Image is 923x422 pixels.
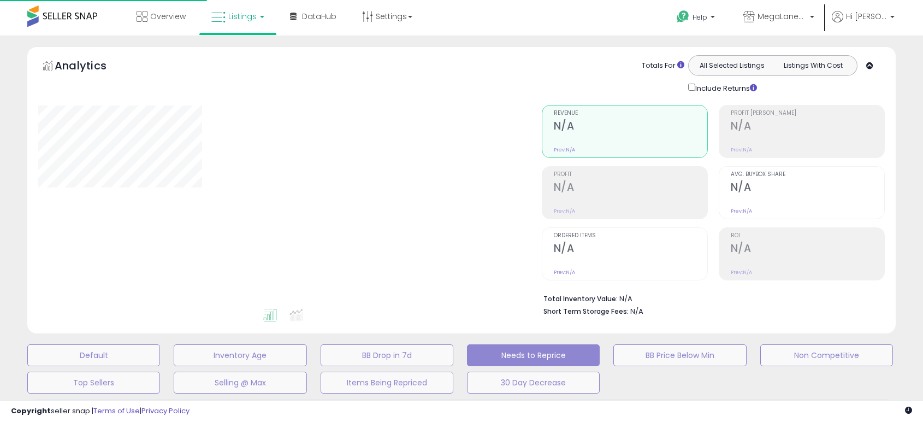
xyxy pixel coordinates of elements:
[731,208,752,214] small: Prev: N/A
[668,2,726,36] a: Help
[731,242,884,257] h2: N/A
[467,344,600,366] button: Needs to Reprice
[174,344,306,366] button: Inventory Age
[554,110,707,116] span: Revenue
[731,269,752,276] small: Prev: N/A
[27,372,160,394] button: Top Sellers
[642,61,684,71] div: Totals For
[543,294,618,303] b: Total Inventory Value:
[731,146,752,153] small: Prev: N/A
[321,344,453,366] button: BB Drop in 7d
[27,344,160,366] button: Default
[554,181,707,196] h2: N/A
[832,11,895,36] a: Hi [PERSON_NAME]
[554,120,707,134] h2: N/A
[758,11,807,22] span: MegaLanes Distribution
[846,11,887,22] span: Hi [PERSON_NAME]
[302,11,336,22] span: DataHub
[150,11,186,22] span: Overview
[693,13,707,22] span: Help
[613,344,746,366] button: BB Price Below Min
[543,291,877,304] li: N/A
[554,269,575,276] small: Prev: N/A
[228,11,257,22] span: Listings
[554,233,707,239] span: Ordered Items
[630,306,643,317] span: N/A
[11,406,51,416] strong: Copyright
[467,372,600,394] button: 30 Day Decrease
[760,344,893,366] button: Non Competitive
[680,81,770,94] div: Include Returns
[11,406,190,417] div: seller snap | |
[731,120,884,134] h2: N/A
[543,307,629,316] b: Short Term Storage Fees:
[691,58,773,73] button: All Selected Listings
[554,242,707,257] h2: N/A
[731,233,884,239] span: ROI
[731,110,884,116] span: Profit [PERSON_NAME]
[321,372,453,394] button: Items Being Repriced
[174,372,306,394] button: Selling @ Max
[554,146,575,153] small: Prev: N/A
[731,172,884,178] span: Avg. Buybox Share
[676,10,690,24] i: Get Help
[731,181,884,196] h2: N/A
[772,58,854,73] button: Listings With Cost
[554,208,575,214] small: Prev: N/A
[55,58,128,76] h5: Analytics
[554,172,707,178] span: Profit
